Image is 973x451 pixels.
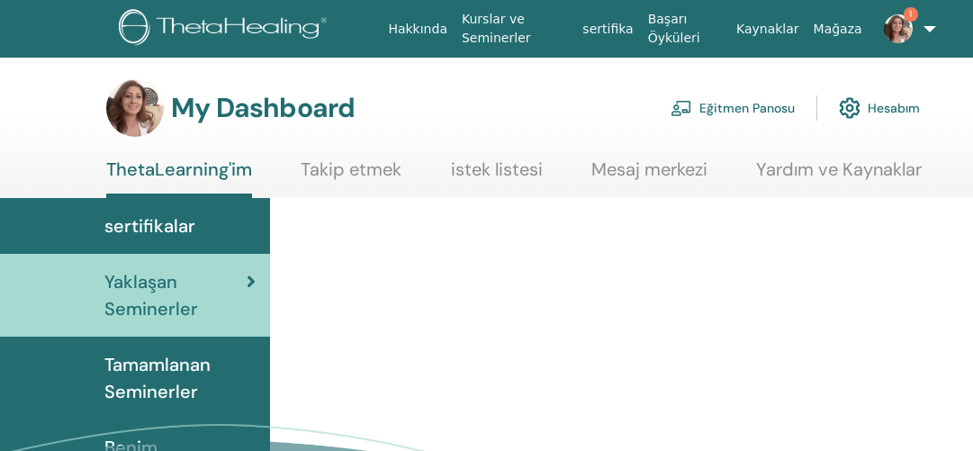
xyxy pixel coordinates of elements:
a: Mağaza [806,13,869,46]
a: Başarı Öyküleri [641,3,729,55]
h3: My Dashboard [171,92,355,124]
a: ThetaLearning'im [106,158,252,198]
a: sertifika [575,13,640,46]
span: sertifikalar [104,212,195,239]
img: logo.png [119,9,334,50]
a: Mesaj merkezi [591,158,707,194]
span: Tamamlanan Seminerler [104,351,256,405]
span: 1 [904,7,918,22]
a: Hakkında [381,13,455,46]
a: Yardım ve Kaynaklar [756,158,922,194]
a: Hesabım [839,88,920,128]
a: Takip etmek [301,158,401,194]
img: default.jpg [884,14,913,43]
img: cog.svg [839,93,860,123]
span: Yaklaşan Seminerler [104,268,247,322]
a: Kurslar ve Seminerler [455,3,575,55]
img: default.jpg [106,79,164,137]
a: Kaynaklar [729,13,806,46]
img: chalkboard-teacher.svg [671,100,692,116]
a: Eğitmen Panosu [671,88,795,128]
a: istek listesi [451,158,543,194]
